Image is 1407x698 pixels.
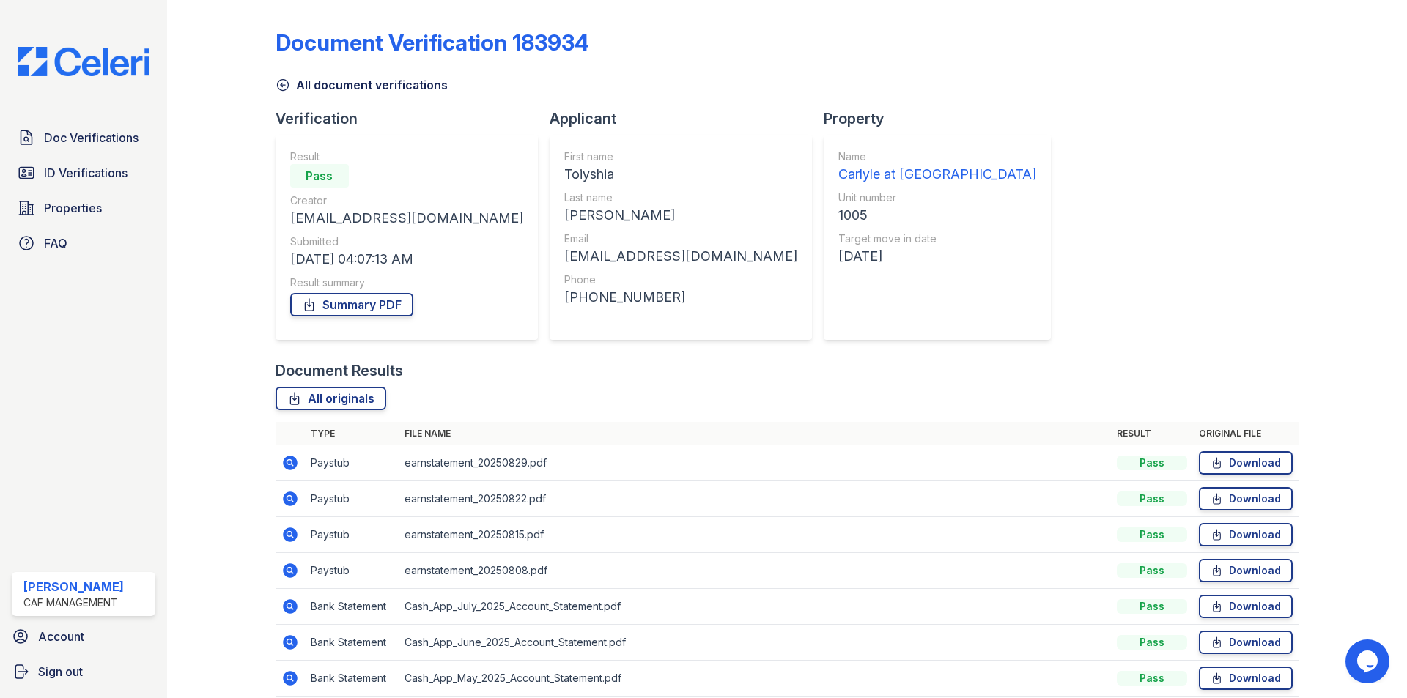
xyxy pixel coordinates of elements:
[1199,451,1293,475] a: Download
[12,158,155,188] a: ID Verifications
[1117,491,1187,506] div: Pass
[305,422,399,445] th: Type
[550,108,824,129] div: Applicant
[1199,667,1293,690] a: Download
[564,205,797,226] div: [PERSON_NAME]
[305,517,399,553] td: Paystub
[838,231,1036,246] div: Target move in date
[6,622,161,651] a: Account
[838,190,1036,205] div: Unit number
[1111,422,1193,445] th: Result
[824,108,1063,129] div: Property
[1117,671,1187,686] div: Pass
[12,193,155,223] a: Properties
[290,193,523,208] div: Creator
[1193,422,1299,445] th: Original file
[1199,487,1293,510] a: Download
[564,190,797,205] div: Last name
[399,422,1111,445] th: File name
[399,625,1111,661] td: Cash_App_June_2025_Account_Statement.pdf
[44,199,102,217] span: Properties
[12,123,155,152] a: Doc Verifications
[564,149,797,164] div: First name
[305,445,399,481] td: Paystub
[399,481,1111,517] td: earnstatement_20250822.pdf
[44,129,139,146] span: Doc Verifications
[564,164,797,185] div: Toiyshia
[23,578,124,595] div: [PERSON_NAME]
[38,628,84,645] span: Account
[276,387,386,410] a: All originals
[399,589,1111,625] td: Cash_App_July_2025_Account_Statement.pdf
[1345,639,1392,683] iframe: chat widget
[6,657,161,686] a: Sign out
[564,246,797,267] div: [EMAIL_ADDRESS][DOMAIN_NAME]
[290,208,523,229] div: [EMAIL_ADDRESS][DOMAIN_NAME]
[12,229,155,258] a: FAQ
[399,445,1111,481] td: earnstatement_20250829.pdf
[838,205,1036,226] div: 1005
[564,287,797,308] div: [PHONE_NUMBER]
[838,246,1036,267] div: [DATE]
[305,661,399,697] td: Bank Statement
[838,149,1036,185] a: Name Carlyle at [GEOGRAPHIC_DATA]
[276,108,550,129] div: Verification
[290,234,523,249] div: Submitted
[1117,527,1187,542] div: Pass
[290,164,349,188] div: Pass
[38,663,83,680] span: Sign out
[305,481,399,517] td: Paystub
[564,231,797,246] div: Email
[305,625,399,661] td: Bank Statement
[399,553,1111,589] td: earnstatement_20250808.pdf
[1117,599,1187,614] div: Pass
[1117,563,1187,578] div: Pass
[838,164,1036,185] div: Carlyle at [GEOGRAPHIC_DATA]
[290,249,523,270] div: [DATE] 04:07:13 AM
[399,517,1111,553] td: earnstatement_20250815.pdf
[276,29,589,56] div: Document Verification 183934
[290,149,523,164] div: Result
[44,164,128,182] span: ID Verifications
[1199,559,1293,582] a: Download
[838,149,1036,164] div: Name
[1199,595,1293,618] a: Download
[1117,635,1187,650] div: Pass
[305,589,399,625] td: Bank Statement
[564,272,797,287] div: Phone
[6,47,161,76] img: CE_Logo_Blue-a8612792a0a2168367f1c8372b55b34899dd931a85d93a1a3d3e32e68fde9ad4.png
[276,76,448,94] a: All document verifications
[290,293,413,316] a: Summary PDF
[23,595,124,610] div: CAF Management
[290,275,523,290] div: Result summary
[276,360,403,381] div: Document Results
[399,661,1111,697] td: Cash_App_May_2025_Account_Statement.pdf
[1199,523,1293,546] a: Download
[305,553,399,589] td: Paystub
[1117,456,1187,470] div: Pass
[44,234,67,252] span: FAQ
[1199,631,1293,654] a: Download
